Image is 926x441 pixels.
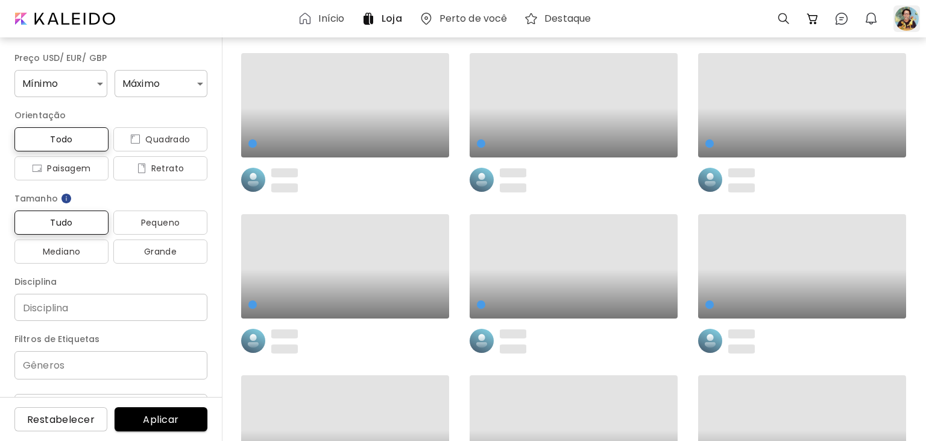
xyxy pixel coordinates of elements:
[14,274,207,289] h6: Disciplina
[60,192,72,205] img: info
[14,108,207,122] h6: Orientação
[14,332,207,346] h6: Filtros de Etiquetas
[24,244,99,259] span: Mediano
[14,156,109,180] button: iconPaisagem
[14,191,207,206] h6: Tamanho
[24,161,99,176] span: Paisagem
[24,132,99,147] span: Todo
[861,8,881,29] button: bellIcon
[24,413,98,426] span: Restabelecer
[14,127,109,151] button: Todo
[834,11,849,26] img: chatIcon
[805,11,820,26] img: cart
[14,51,207,65] h6: Preço USD/ EUR/ GBP
[14,70,107,97] div: Mínimo
[14,211,109,235] button: Tudo
[382,14,402,24] h6: Loja
[14,240,109,264] button: Mediano
[113,240,207,264] button: Grande
[524,11,596,26] a: Destaque
[24,215,99,230] span: Tudo
[137,163,146,173] img: icon
[124,413,198,426] span: Aplicar
[32,163,42,173] img: icon
[123,161,198,176] span: Retrato
[864,11,878,26] img: bellIcon
[113,156,207,180] button: iconRetrato
[14,407,107,431] button: Restabelecer
[298,11,349,26] a: Início
[123,215,198,230] span: Pequeno
[115,70,207,97] div: Máximo
[113,211,207,235] button: Pequeno
[419,11,512,26] a: Perto de você
[544,14,591,24] h6: Destaque
[130,135,140,144] img: icon
[439,14,508,24] h6: Perto de você
[318,14,344,24] h6: Início
[123,244,198,259] span: Grande
[123,132,198,147] span: Quadrado
[361,11,406,26] a: Loja
[115,407,207,431] button: Aplicar
[113,127,207,151] button: iconQuadrado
